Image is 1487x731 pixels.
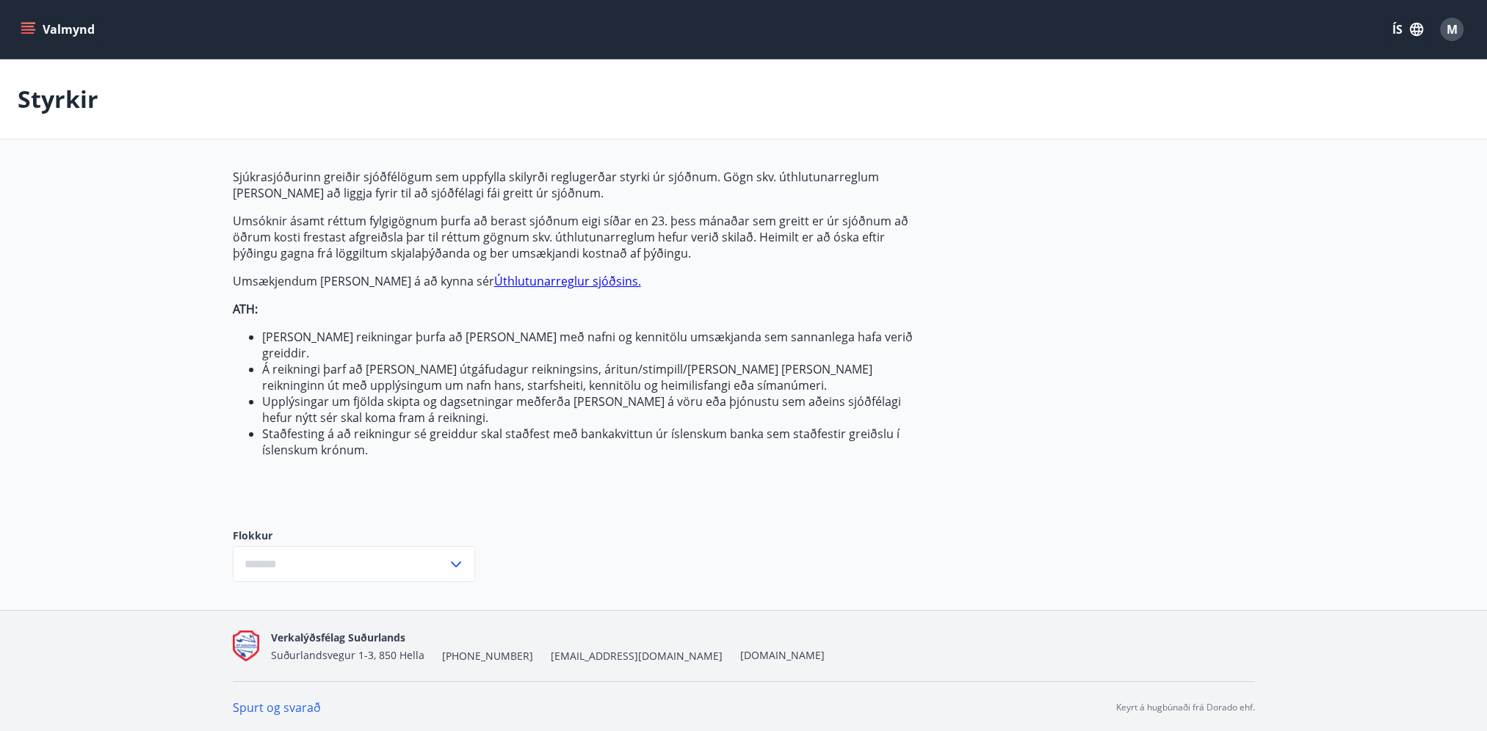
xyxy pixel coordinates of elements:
[233,213,926,261] p: Umsóknir ásamt réttum fylgigögnum þurfa að berast sjóðnum eigi síðar en 23. þess mánaðar sem grei...
[442,649,533,663] span: [PHONE_NUMBER]
[18,83,98,115] p: Styrkir
[262,426,926,458] li: Staðfesting á að reikningur sé greiddur skal staðfest með bankakvittun úr íslenskum banka sem sta...
[494,273,641,289] a: Úthlutunarreglur sjóðsins.
[740,648,825,662] a: [DOMAIN_NAME]
[1434,12,1469,47] button: M
[551,649,723,663] span: [EMAIL_ADDRESS][DOMAIN_NAME]
[1384,16,1431,43] button: ÍS
[18,16,101,43] button: menu
[271,648,424,662] span: Suðurlandsvegur 1-3, 850 Hella
[233,301,258,317] strong: ATH:
[262,361,926,393] li: Á reikningi þarf að [PERSON_NAME] útgáfudagur reikningsins, áritun/stimpill/[PERSON_NAME] [PERSON...
[271,630,405,644] span: Verkalýðsfélag Suðurlands
[233,699,321,716] a: Spurt og svarað
[233,169,926,201] p: Sjúkrasjóðurinn greiðir sjóðfélögum sem uppfylla skilyrði reglugerðar styrki úr sjóðnum. Gögn skv...
[262,329,926,361] li: [PERSON_NAME] reikningar þurfa að [PERSON_NAME] með nafni og kennitölu umsækjanda sem sannanlega ...
[1116,701,1255,714] p: Keyrt á hugbúnaði frá Dorado ehf.
[233,273,926,289] p: Umsækjendum [PERSON_NAME] á að kynna sér
[262,393,926,426] li: Upplýsingar um fjölda skipta og dagsetningar meðferða [PERSON_NAME] á vöru eða þjónustu sem aðein...
[233,528,475,543] label: Flokkur
[233,630,259,662] img: Q9do5ZaFAFhn9lajViqaa6OIrJ2A2A46lF7VsacK.png
[1447,21,1458,37] span: M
